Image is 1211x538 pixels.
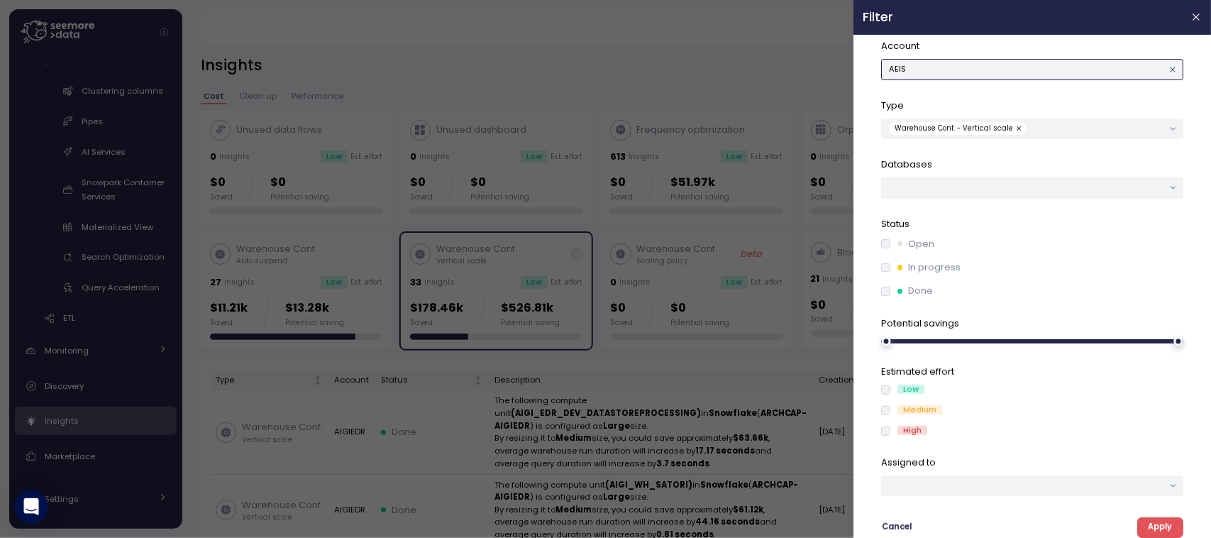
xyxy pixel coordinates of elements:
[1137,517,1183,538] button: Apply
[908,237,934,251] p: Open
[908,284,933,298] p: Done
[881,158,1183,172] p: Databases
[897,426,927,435] div: High
[881,365,1183,379] p: Estimated effort
[897,405,942,415] div: Medium
[1148,518,1172,537] span: Apply
[895,122,1013,135] span: Warehouse Conf. - Vertical scale
[881,99,1183,113] p: Type
[881,456,1183,470] p: Assigned to
[863,11,1179,23] h2: Filter
[882,518,912,537] span: Cancel
[897,385,924,394] div: Low
[881,517,912,538] button: Cancel
[881,317,1183,331] p: Potential savings
[881,59,1183,79] button: AEIS
[908,260,961,275] p: In progress
[881,217,1183,231] p: Status
[14,490,48,524] div: Open Intercom Messenger
[881,39,1183,53] p: Account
